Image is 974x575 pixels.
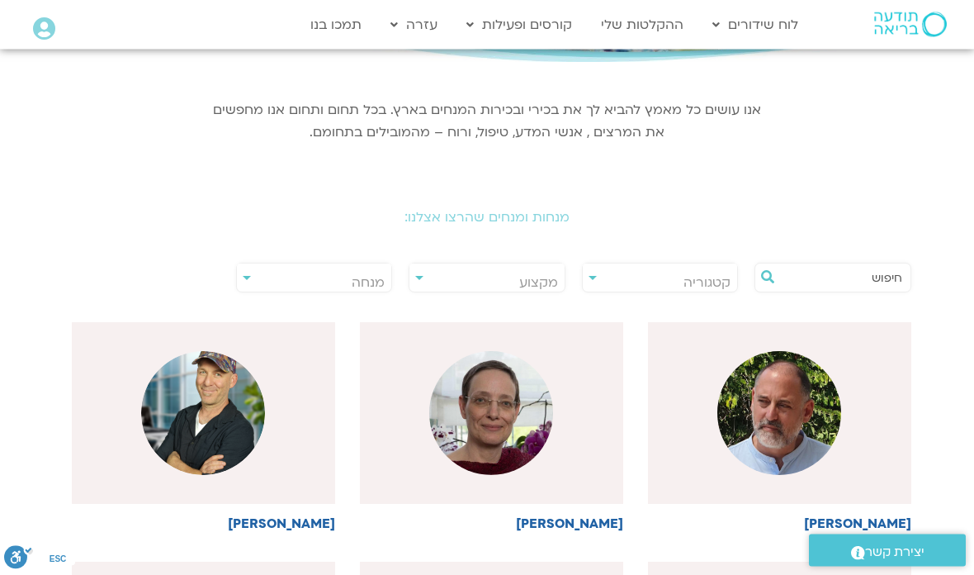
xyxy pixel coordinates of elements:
img: תודעה בריאה [874,12,947,37]
a: לוח שידורים [704,9,806,40]
a: [PERSON_NAME] [72,323,335,532]
a: [PERSON_NAME] [648,323,911,532]
span: מקצוע [519,274,558,292]
a: ההקלטות שלי [593,9,692,40]
p: אנו עושים כל מאמץ להביא לך את בכירי ובכירות המנחים בארץ. בכל תחום ותחום אנו מחפשים את המרצים , אנ... [210,100,764,145]
h2: מנחות ומנחים שהרצו אצלנו: [25,211,949,226]
h6: [PERSON_NAME] [360,517,623,532]
h6: [PERSON_NAME] [648,517,911,532]
a: עזרה [382,9,446,40]
span: יצירת קשר [865,541,924,563]
input: חיפוש [780,264,902,292]
a: תמכו בנו [302,9,370,40]
img: %D7%96%D7%99%D7%95%D7%90%D7%9F-.png [141,352,265,476]
a: יצירת קשר [809,535,966,567]
a: קורסים ופעילות [458,9,580,40]
h6: [PERSON_NAME] [72,517,335,532]
a: [PERSON_NAME] [360,323,623,532]
span: מנחה [352,274,385,292]
span: קטגוריה [683,274,730,292]
img: %D7%93%D7%A0%D7%94-%D7%92%D7%A0%D7%99%D7%94%D7%A8.png [429,352,553,476]
img: %D7%91%D7%A8%D7%95%D7%9A-%D7%A8%D7%96.png [717,352,841,476]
